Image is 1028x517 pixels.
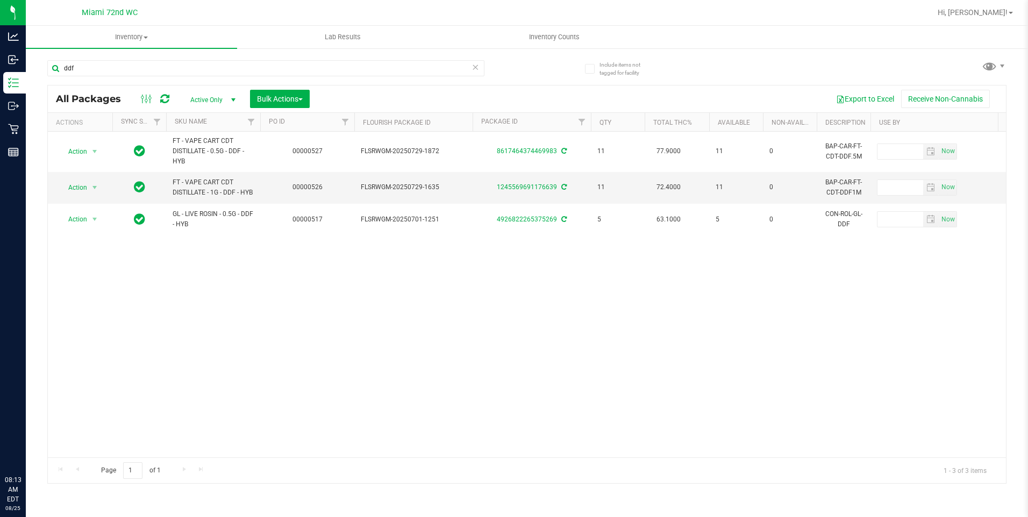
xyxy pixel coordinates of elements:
[825,119,866,126] a: Description
[472,60,480,74] span: Clear
[599,61,653,77] span: Include items not tagged for facility
[573,113,591,131] a: Filter
[5,504,21,512] p: 08/25
[47,60,484,76] input: Search Package ID, Item Name, SKU, Lot or Part Number...
[769,214,810,225] span: 0
[250,90,310,108] button: Bulk Actions
[242,113,260,131] a: Filter
[599,119,611,126] a: Qty
[310,32,375,42] span: Lab Results
[939,143,957,159] span: Set Current date
[716,182,756,192] span: 11
[123,462,142,479] input: 1
[923,180,939,195] span: select
[148,113,166,131] a: Filter
[560,147,567,155] span: Sync from Compliance System
[237,26,448,48] a: Lab Results
[361,182,466,192] span: FLSRWGM-20250729-1635
[92,462,169,479] span: Page of 1
[716,146,756,156] span: 11
[901,90,990,108] button: Receive Non-Cannabis
[772,119,819,126] a: Non-Available
[292,147,323,155] a: 00000527
[59,144,88,159] span: Action
[175,118,207,125] a: SKU Name
[651,143,686,159] span: 77.9000
[134,212,145,227] span: In Sync
[5,475,21,504] p: 08:13 AM EDT
[56,119,108,126] div: Actions
[173,209,254,229] span: GL - LIVE ROSIN - 0.5G - DDF - HYB
[481,118,518,125] a: Package ID
[651,179,686,195] span: 72.4000
[11,431,43,463] iframe: Resource center
[597,146,638,156] span: 11
[59,212,88,227] span: Action
[497,183,557,191] a: 1245569691176639
[8,100,19,111] inline-svg: Outbound
[173,136,254,167] span: FT - VAPE CART CDT DISTILLATE - 0.5G - DDF - HYB
[769,182,810,192] span: 0
[121,118,162,125] a: Sync Status
[560,216,567,223] span: Sync from Compliance System
[939,212,956,227] span: select
[560,183,567,191] span: Sync from Compliance System
[8,147,19,157] inline-svg: Reports
[938,8,1008,17] span: Hi, [PERSON_NAME]!
[361,214,466,225] span: FLSRWGM-20250701-1251
[823,208,864,231] div: CON-ROL-GL-DDF
[935,462,995,478] span: 1 - 3 of 3 items
[257,95,303,103] span: Bulk Actions
[173,177,254,198] span: FT - VAPE CART CDT DISTILLATE - 1G - DDF - HYB
[939,179,957,195] span: Set Current date
[515,32,594,42] span: Inventory Counts
[923,212,939,227] span: select
[26,32,237,42] span: Inventory
[939,212,957,227] span: Set Current date
[8,31,19,42] inline-svg: Analytics
[269,118,285,125] a: PO ID
[134,179,145,195] span: In Sync
[829,90,901,108] button: Export to Excel
[718,119,750,126] a: Available
[823,176,864,199] div: BAP-CAR-FT-CDT-DDF1M
[88,180,102,195] span: select
[597,214,638,225] span: 5
[88,144,102,159] span: select
[449,26,660,48] a: Inventory Counts
[88,212,102,227] span: select
[82,8,138,17] span: Miami 72nd WC
[497,147,557,155] a: 8617464374469983
[497,216,557,223] a: 4926822265375269
[769,146,810,156] span: 0
[939,144,956,159] span: select
[716,214,756,225] span: 5
[26,26,237,48] a: Inventory
[292,183,323,191] a: 00000526
[8,54,19,65] inline-svg: Inbound
[823,140,864,163] div: BAP-CAR-FT-CDT-DDF.5M
[363,119,431,126] a: Flourish Package ID
[939,180,956,195] span: select
[59,180,88,195] span: Action
[653,119,692,126] a: Total THC%
[292,216,323,223] a: 00000517
[879,119,900,126] a: Use By
[923,144,939,159] span: select
[8,124,19,134] inline-svg: Retail
[337,113,354,131] a: Filter
[361,146,466,156] span: FLSRWGM-20250729-1872
[651,212,686,227] span: 63.1000
[56,93,132,105] span: All Packages
[134,143,145,159] span: In Sync
[597,182,638,192] span: 11
[8,77,19,88] inline-svg: Inventory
